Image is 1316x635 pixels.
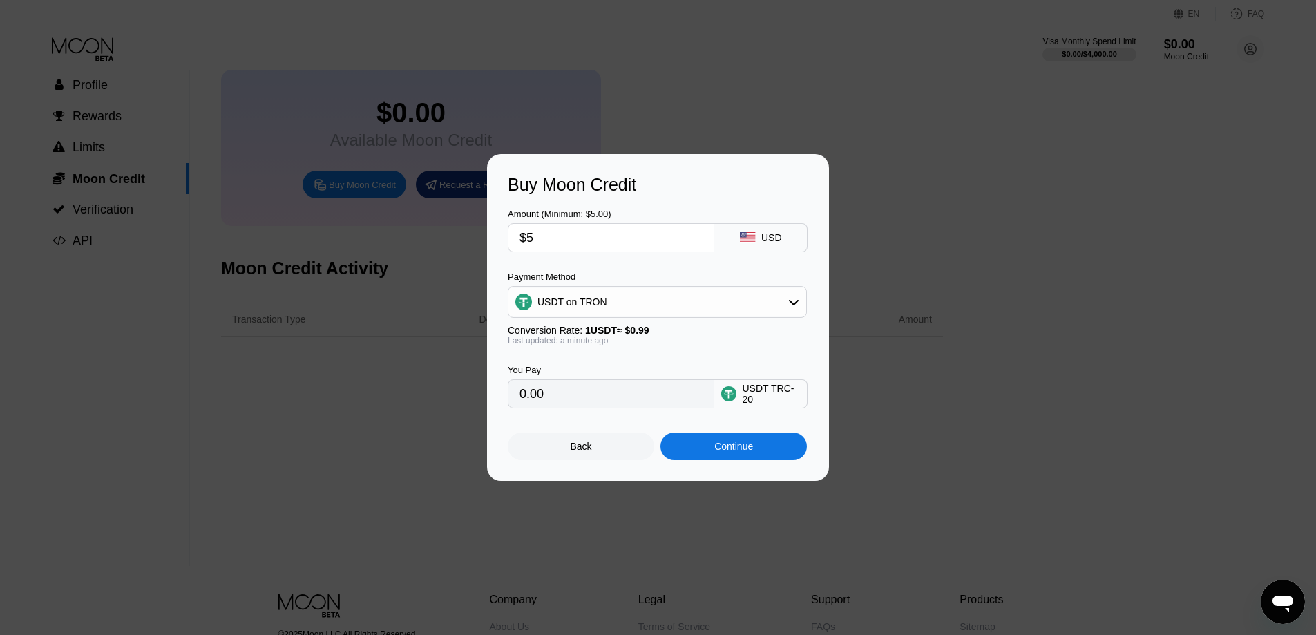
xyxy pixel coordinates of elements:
div: Conversion Rate: [508,325,807,336]
div: You Pay [508,365,714,375]
div: USD [761,232,782,243]
div: Back [571,441,592,452]
div: USDT TRC-20 [742,383,800,405]
div: Continue [714,441,753,452]
div: Back [508,433,654,460]
span: 1 USDT ≈ $0.99 [585,325,649,336]
div: Last updated: a minute ago [508,336,807,345]
div: Payment Method [508,272,807,282]
div: Continue [660,433,807,460]
iframe: Button to launch messaging window [1261,580,1305,624]
div: USDT on TRON [537,296,607,307]
div: USDT on TRON [508,288,806,316]
input: $0.00 [519,224,703,252]
div: Buy Moon Credit [508,175,808,195]
div: Amount (Minimum: $5.00) [508,209,714,219]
